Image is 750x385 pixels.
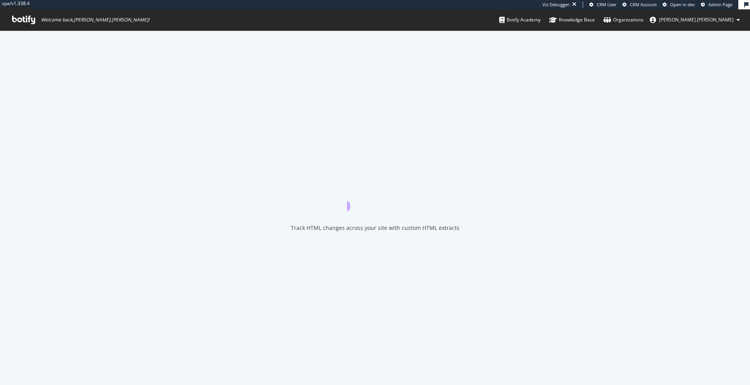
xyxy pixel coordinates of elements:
[630,2,657,7] span: CRM Account
[644,14,746,26] button: [PERSON_NAME].[PERSON_NAME]
[603,9,644,30] a: Organizations
[603,16,644,24] div: Organizations
[708,2,732,7] span: Admin Page
[291,224,459,232] div: Track HTML changes across your site with custom HTML extracts
[543,2,571,8] div: Viz Debugger:
[549,9,595,30] a: Knowledge Base
[589,2,617,8] a: CRM User
[597,2,617,7] span: CRM User
[701,2,732,8] a: Admin Page
[549,16,595,24] div: Knowledge Base
[499,16,541,24] div: Botify Academy
[670,2,695,7] span: Open in dev
[622,2,657,8] a: CRM Account
[41,17,149,23] span: Welcome back, [PERSON_NAME].[PERSON_NAME] !
[663,2,695,8] a: Open in dev
[659,16,734,23] span: ryan.flanagan
[499,9,541,30] a: Botify Academy
[347,184,403,212] div: animation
